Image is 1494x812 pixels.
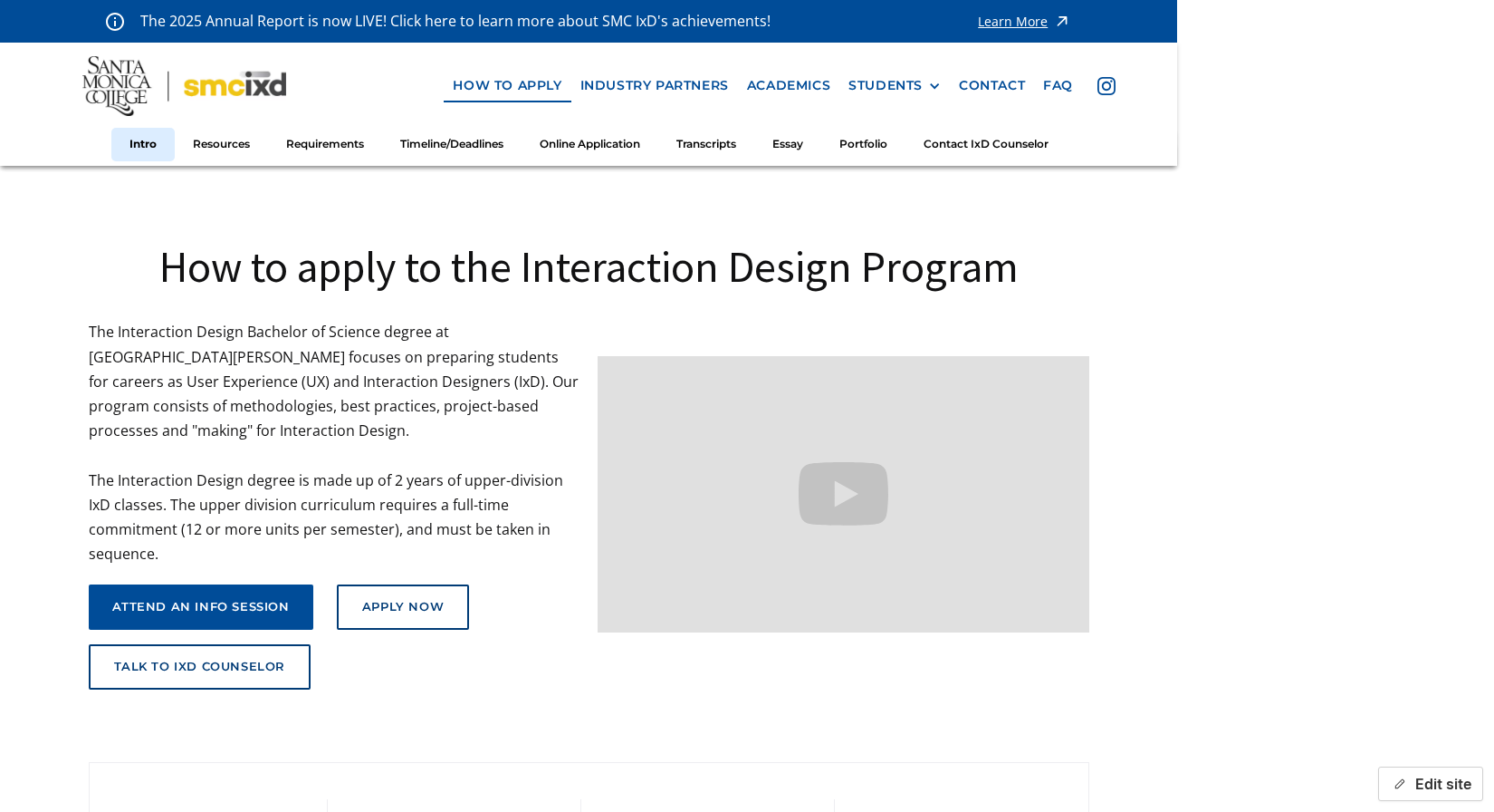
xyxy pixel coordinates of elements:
a: industry partners [571,69,738,102]
a: Timeline/Deadlines [382,128,522,161]
iframe: Design your future with a Bachelor's Degree in Interaction Design from Santa Monica College [598,356,1089,633]
div: Learn More [978,15,1048,28]
a: attend an info session [89,585,313,630]
a: Intro [111,128,175,161]
button: Edit site [1378,767,1483,801]
a: Essay [754,128,821,161]
a: Requirements [268,128,382,161]
img: Santa Monica College - SMC IxD logo [82,56,286,116]
a: talk to ixd counselor [89,644,311,690]
div: talk to ixd counselor [114,660,286,674]
p: The 2025 Annual Report is now LIVE! Click here to learn more about SMC IxD's achievements! [140,9,772,34]
p: The Interaction Design Bachelor of Science degree at [GEOGRAPHIC_DATA][PERSON_NAME] focuses on pr... [89,320,580,566]
a: Learn More [978,9,1071,34]
a: contact [950,69,1034,102]
a: Apply Now [337,585,469,630]
h1: How to apply to the Interaction Design Program [89,238,1089,295]
img: icon - instagram [1097,77,1116,95]
a: Resources [175,128,268,161]
a: Online Application [522,128,658,161]
a: Academics [738,69,839,102]
div: STUDENTS [848,78,923,93]
img: icon - information - alert [106,12,124,31]
a: how to apply [444,69,570,102]
img: icon - arrow - alert [1053,9,1071,34]
div: Apply Now [362,600,444,614]
a: Portfolio [821,128,905,161]
a: Contact IxD Counselor [905,128,1067,161]
div: attend an info session [112,600,290,614]
div: STUDENTS [848,78,941,93]
a: Transcripts [658,128,754,161]
a: faq [1034,69,1082,102]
